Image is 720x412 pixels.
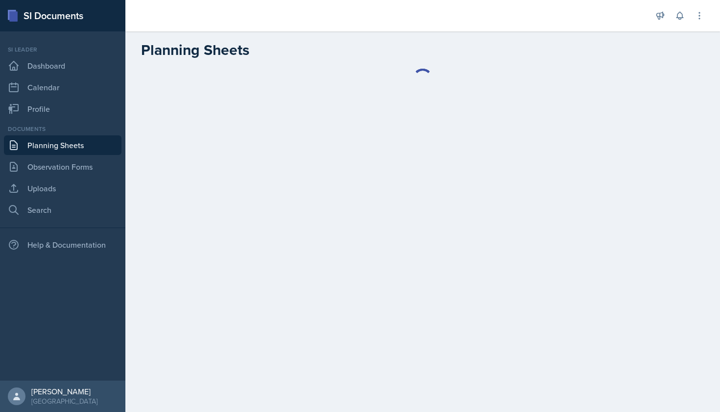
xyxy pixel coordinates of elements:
[4,235,121,255] div: Help & Documentation
[4,99,121,119] a: Profile
[4,157,121,177] a: Observation Forms
[4,56,121,76] a: Dashboard
[4,179,121,198] a: Uploads
[31,386,97,396] div: [PERSON_NAME]
[4,45,121,54] div: Si leader
[4,200,121,220] a: Search
[4,77,121,97] a: Calendar
[141,41,249,59] h2: Planning Sheets
[4,135,121,155] a: Planning Sheets
[31,396,97,406] div: [GEOGRAPHIC_DATA]
[4,125,121,133] div: Documents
